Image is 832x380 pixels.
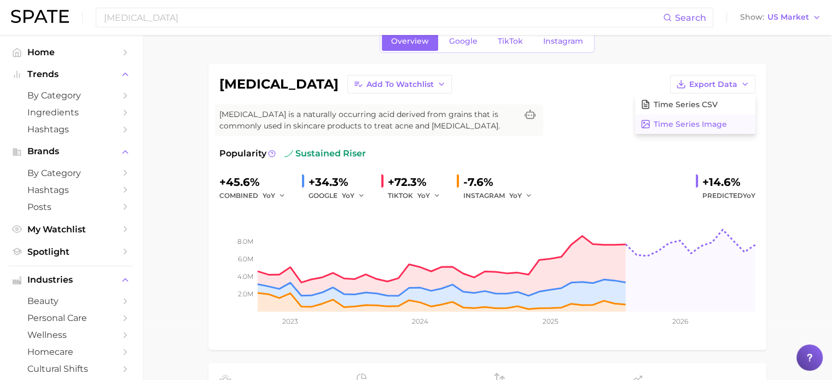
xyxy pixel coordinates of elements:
[9,87,133,104] a: by Category
[9,66,133,83] button: Trends
[9,104,133,121] a: Ingredients
[509,189,533,202] button: YoY
[27,107,115,118] span: Ingredients
[9,293,133,309] a: beauty
[509,191,522,200] span: YoY
[27,224,115,235] span: My Watchlist
[9,165,133,182] a: by Category
[219,189,293,202] div: combined
[463,189,540,202] div: INSTAGRAM
[542,317,558,325] tspan: 2025
[654,120,727,129] span: Time Series Image
[417,189,441,202] button: YoY
[27,275,115,285] span: Industries
[27,168,115,178] span: by Category
[27,124,115,135] span: Hashtags
[534,32,592,51] a: Instagram
[27,313,115,323] span: personal care
[219,147,266,160] span: Popularity
[27,247,115,257] span: Spotlight
[219,78,339,91] h1: [MEDICAL_DATA]
[11,10,69,23] img: SPATE
[391,37,429,46] span: Overview
[219,173,293,191] div: +45.6%
[27,47,115,57] span: Home
[9,44,133,61] a: Home
[27,202,115,212] span: Posts
[366,80,434,89] span: Add to Watchlist
[27,69,115,79] span: Trends
[342,189,365,202] button: YoY
[309,173,373,191] div: +34.3%
[263,191,275,200] span: YoY
[9,182,133,198] a: Hashtags
[282,317,298,325] tspan: 2023
[27,147,115,156] span: Brands
[412,317,428,325] tspan: 2024
[27,185,115,195] span: Hashtags
[417,191,430,200] span: YoY
[740,14,764,20] span: Show
[9,326,133,343] a: wellness
[9,272,133,288] button: Industries
[27,330,115,340] span: wellness
[9,343,133,360] a: homecare
[702,189,755,202] span: Predicted
[27,347,115,357] span: homecare
[440,32,487,51] a: Google
[9,121,133,138] a: Hashtags
[27,364,115,374] span: cultural shifts
[388,173,448,191] div: +72.3%
[103,8,663,27] input: Search here for a brand, industry, or ingredient
[263,189,286,202] button: YoY
[488,32,532,51] a: TikTok
[675,13,706,23] span: Search
[309,189,373,202] div: GOOGLE
[635,95,755,134] div: Export Data
[9,360,133,377] a: cultural shifts
[737,10,824,25] button: ShowUS Market
[654,100,718,109] span: Time Series CSV
[9,143,133,160] button: Brands
[27,90,115,101] span: by Category
[219,109,517,132] span: [MEDICAL_DATA] is a naturally occurring acid derived from grains that is commonly used in skincar...
[767,14,809,20] span: US Market
[463,173,540,191] div: -7.6%
[27,296,115,306] span: beauty
[388,189,448,202] div: TIKTOK
[498,37,523,46] span: TikTok
[672,317,688,325] tspan: 2026
[284,149,293,158] img: sustained riser
[347,75,452,93] button: Add to Watchlist
[670,75,755,93] button: Export Data
[743,191,755,200] span: YoY
[382,32,438,51] a: Overview
[9,198,133,215] a: Posts
[449,37,478,46] span: Google
[342,191,354,200] span: YoY
[9,243,133,260] a: Spotlight
[543,37,583,46] span: Instagram
[9,309,133,326] a: personal care
[702,173,755,191] div: +14.6%
[689,80,737,89] span: Export Data
[284,147,366,160] span: sustained riser
[9,221,133,238] a: My Watchlist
